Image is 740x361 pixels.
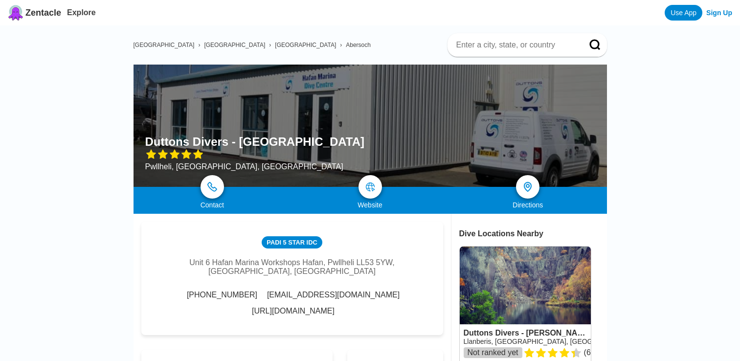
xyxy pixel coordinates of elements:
[156,258,428,276] div: Unit 6 Hafan Marina Workshops Hafan, Pwllheli LL53 5YW, [GEOGRAPHIC_DATA], [GEOGRAPHIC_DATA]
[187,291,257,299] span: [PHONE_NUMBER]
[134,201,292,209] div: Contact
[706,9,732,17] a: Sign Up
[25,8,61,18] span: Zentacle
[204,42,265,48] a: [GEOGRAPHIC_DATA]
[267,291,400,299] span: [EMAIL_ADDRESS][DOMAIN_NAME]
[198,42,200,48] span: ›
[455,40,576,50] input: Enter a city, state, or country
[207,182,217,192] img: phone
[145,162,364,171] div: Pwllheli, [GEOGRAPHIC_DATA], [GEOGRAPHIC_DATA]
[449,201,607,209] div: Directions
[252,307,335,316] a: [URL][DOMAIN_NAME]
[145,135,364,149] h1: Duttons Divers - [GEOGRAPHIC_DATA]
[291,201,449,209] div: Website
[340,42,342,48] span: ›
[134,42,195,48] a: [GEOGRAPHIC_DATA]
[262,236,322,248] div: PADI 5 Star IDC
[459,229,607,238] div: Dive Locations Nearby
[67,8,96,17] a: Explore
[8,5,61,21] a: Zentacle logoZentacle
[522,181,534,193] img: directions
[346,42,371,48] a: Abersoch
[269,42,271,48] span: ›
[665,5,702,21] a: Use App
[8,5,23,21] img: Zentacle logo
[365,182,375,192] img: map
[359,175,382,199] a: map
[275,42,336,48] a: [GEOGRAPHIC_DATA]
[516,175,539,199] a: directions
